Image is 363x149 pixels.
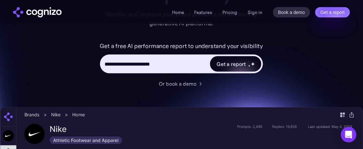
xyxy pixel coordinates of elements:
[13,7,62,18] a: home
[217,60,246,68] div: Get a report
[251,62,255,66] img: star
[209,56,262,72] a: Get a reportstarstarstar
[341,127,357,143] div: Open Intercom Messenger
[248,65,251,67] img: star
[172,9,184,15] a: Home
[315,7,350,18] a: Get a report
[100,41,263,77] form: Hero URL Input Form
[248,61,249,62] img: star
[273,7,310,18] a: Book a demo
[159,80,204,88] a: Or book a demo
[159,80,196,88] div: Or book a demo
[194,9,212,15] a: Features
[13,7,62,18] img: cognizo logo
[223,9,238,15] a: Pricing
[248,8,263,16] a: Sign in
[100,41,263,51] label: Get a free AI performance report to understand your visibility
